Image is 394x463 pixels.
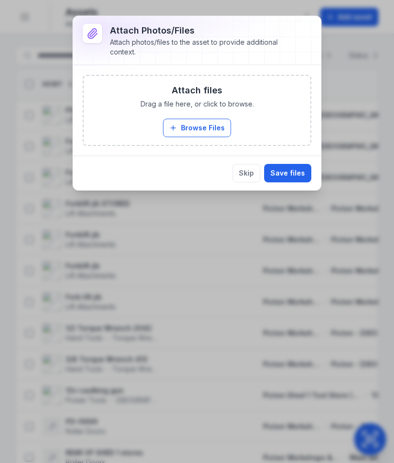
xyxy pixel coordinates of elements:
[110,24,296,37] h3: Attach photos/files
[110,37,296,57] div: Attach photos/files to the asset to provide additional context.
[233,164,260,182] button: Skip
[163,119,231,137] button: Browse Files
[172,84,222,97] h3: Attach files
[264,164,311,182] button: Save files
[141,99,254,109] span: Drag a file here, or click to browse.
